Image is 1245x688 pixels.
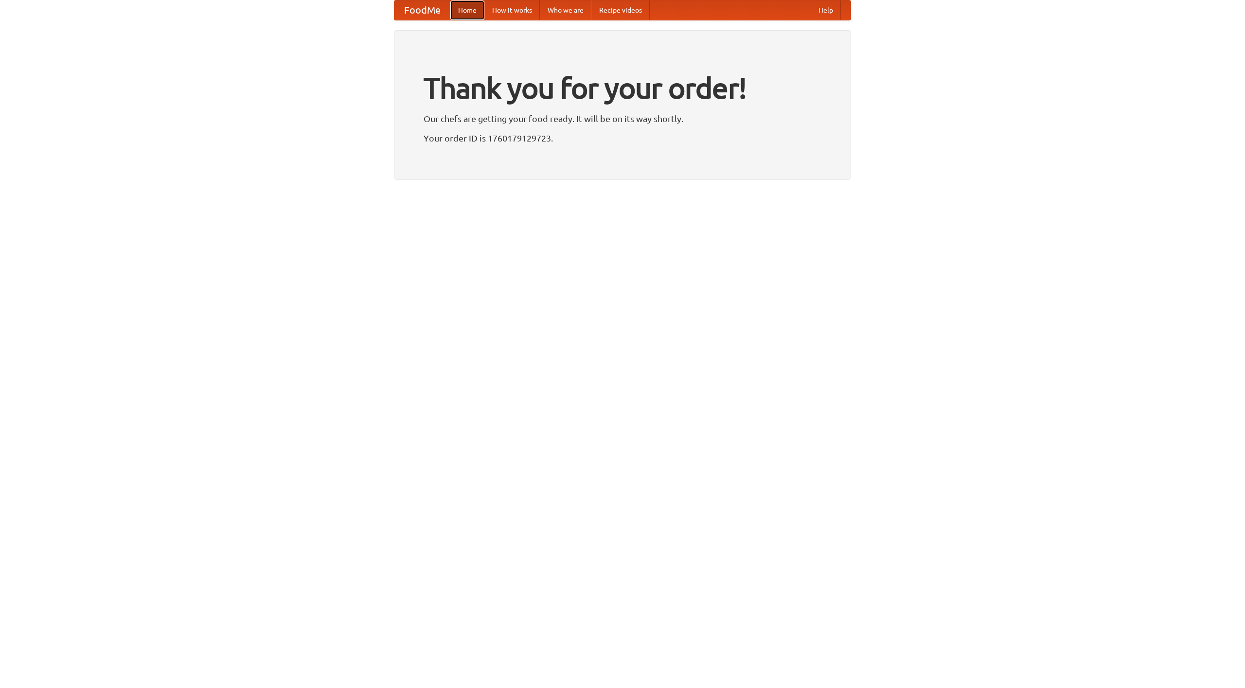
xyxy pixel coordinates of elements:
[424,65,821,111] h1: Thank you for your order!
[394,0,450,20] a: FoodMe
[424,111,821,126] p: Our chefs are getting your food ready. It will be on its way shortly.
[591,0,650,20] a: Recipe videos
[450,0,484,20] a: Home
[540,0,591,20] a: Who we are
[811,0,841,20] a: Help
[424,131,821,145] p: Your order ID is 1760179129723.
[484,0,540,20] a: How it works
